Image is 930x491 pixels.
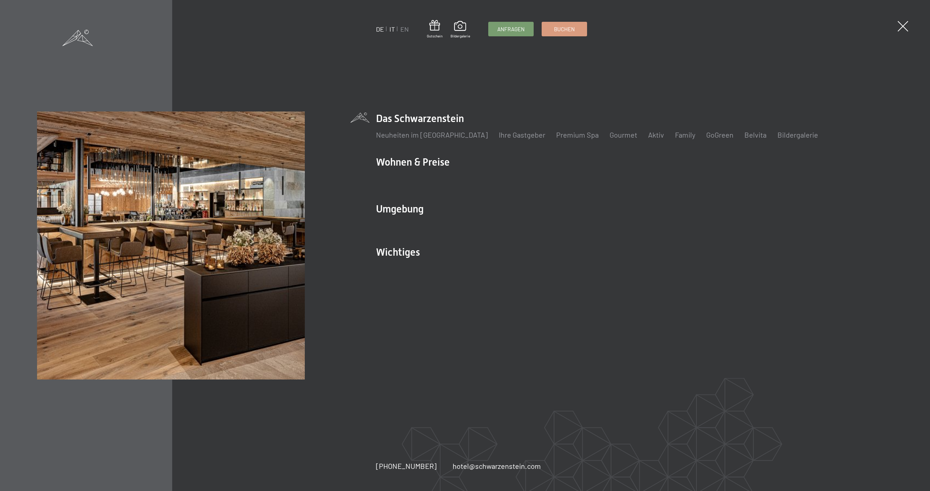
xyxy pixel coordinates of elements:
a: hotel@schwarzenstein.com [453,461,541,471]
a: Bildergalerie [450,21,470,38]
a: Neuheiten im [GEOGRAPHIC_DATA] [376,130,488,139]
a: Bildergalerie [777,130,818,139]
a: Premium Spa [556,130,599,139]
span: [PHONE_NUMBER] [376,462,437,470]
a: Gourmet [610,130,637,139]
a: DE [376,25,384,33]
a: IT [389,25,395,33]
a: EN [400,25,409,33]
a: GoGreen [706,130,733,139]
a: Buchen [542,22,587,36]
span: Anfragen [497,25,525,33]
span: Bildergalerie [450,33,470,38]
span: Buchen [554,25,575,33]
a: Anfragen [489,22,533,36]
a: [PHONE_NUMBER] [376,461,437,471]
a: Aktiv [648,130,664,139]
a: Ihre Gastgeber [499,130,545,139]
a: Belvita [744,130,767,139]
span: Gutschein [427,33,442,38]
a: Gutschein [427,20,442,38]
img: Wellnesshotel Südtirol SCHWARZENSTEIN - Wellnessurlaub in den Alpen, Wandern und Wellness [37,111,305,379]
a: Family [675,130,695,139]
